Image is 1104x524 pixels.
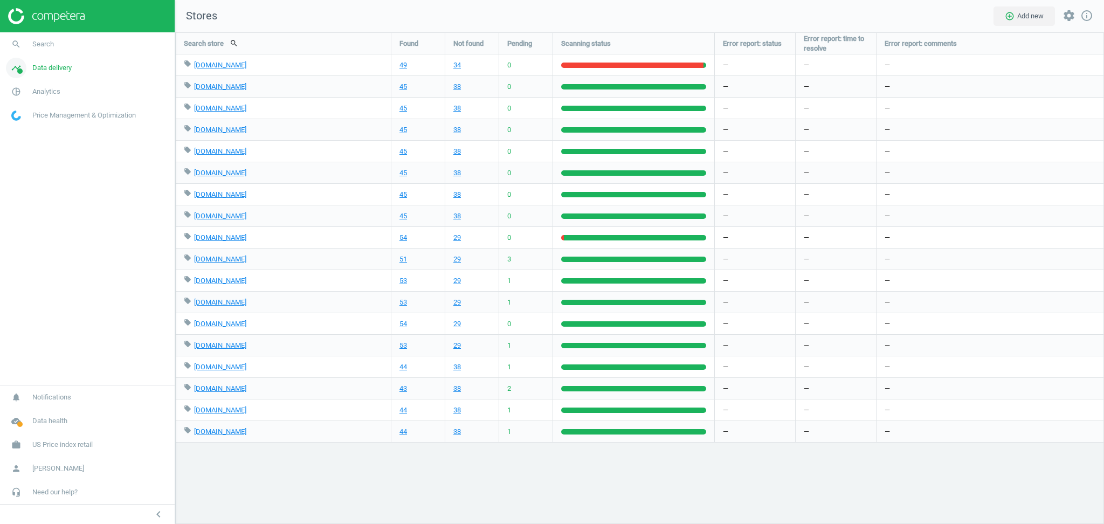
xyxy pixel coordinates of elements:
[507,276,511,286] span: 1
[184,103,191,111] i: local_offer
[399,341,407,350] a: 53
[1005,11,1015,21] i: add_circle_outline
[804,254,809,264] span: —
[399,405,407,415] a: 44
[715,292,795,313] div: —
[453,384,461,394] a: 38
[32,63,72,73] span: Data delivery
[399,39,418,49] span: Found
[877,184,1104,205] div: —
[145,507,172,521] button: chevron_left
[804,298,809,307] span: —
[1080,9,1093,22] i: info_outline
[453,125,461,135] a: 38
[715,399,795,420] div: —
[877,76,1104,97] div: —
[507,39,532,49] span: Pending
[184,362,191,369] i: local_offer
[184,405,191,412] i: local_offer
[715,313,795,334] div: —
[715,184,795,205] div: —
[6,81,26,102] i: pie_chart_outlined
[32,487,78,497] span: Need our help?
[32,87,60,96] span: Analytics
[194,320,246,328] a: [DOMAIN_NAME]
[453,211,461,221] a: 38
[399,147,407,156] a: 45
[507,319,511,329] span: 0
[507,104,511,113] span: 0
[399,298,407,307] a: 53
[715,249,795,270] div: —
[184,297,191,305] i: local_offer
[399,276,407,286] a: 53
[399,233,407,243] a: 54
[453,341,461,350] a: 29
[715,205,795,226] div: —
[715,378,795,399] div: —
[804,82,809,92] span: —
[804,34,868,53] span: Error report: time to resolve
[194,255,246,263] a: [DOMAIN_NAME]
[715,335,795,356] div: —
[184,168,191,175] i: local_offer
[6,411,26,431] i: cloud_done
[804,341,809,350] span: —
[453,39,484,49] span: Not found
[6,34,26,54] i: search
[184,81,191,89] i: local_offer
[32,440,93,450] span: US Price index retail
[194,82,246,91] a: [DOMAIN_NAME]
[877,119,1104,140] div: —
[453,254,461,264] a: 29
[715,54,795,75] div: —
[194,126,246,134] a: [DOMAIN_NAME]
[453,147,461,156] a: 38
[561,39,611,49] span: Scanning status
[877,292,1104,313] div: —
[877,335,1104,356] div: —
[32,416,67,426] span: Data health
[8,8,85,24] img: ajHJNr6hYgQAAAAASUVORK5CYII=
[6,458,26,479] i: person
[399,60,407,70] a: 49
[453,233,461,243] a: 29
[194,384,246,392] a: [DOMAIN_NAME]
[715,227,795,248] div: —
[32,39,54,49] span: Search
[804,384,809,394] span: —
[453,405,461,415] a: 38
[32,111,136,120] span: Price Management & Optimization
[507,168,511,178] span: 0
[715,98,795,119] div: —
[11,111,21,121] img: wGWNvw8QSZomAAAAABJRU5ErkJggg==
[453,362,461,372] a: 38
[184,232,191,240] i: local_offer
[184,319,191,326] i: local_offer
[877,54,1104,75] div: —
[877,270,1104,291] div: —
[194,363,246,371] a: [DOMAIN_NAME]
[453,427,461,437] a: 38
[194,61,246,69] a: [DOMAIN_NAME]
[194,277,246,285] a: [DOMAIN_NAME]
[804,362,809,372] span: —
[715,141,795,162] div: —
[877,356,1104,377] div: —
[877,378,1104,399] div: —
[184,146,191,154] i: local_offer
[453,104,461,113] a: 38
[1080,9,1093,23] a: info_outline
[152,508,165,521] i: chevron_left
[194,233,246,242] a: [DOMAIN_NAME]
[877,421,1104,442] div: —
[194,190,246,198] a: [DOMAIN_NAME]
[32,464,84,473] span: [PERSON_NAME]
[804,233,809,243] span: —
[715,76,795,97] div: —
[194,428,246,436] a: [DOMAIN_NAME]
[6,482,26,502] i: headset_mic
[184,426,191,434] i: local_offer
[507,405,511,415] span: 1
[194,104,246,112] a: [DOMAIN_NAME]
